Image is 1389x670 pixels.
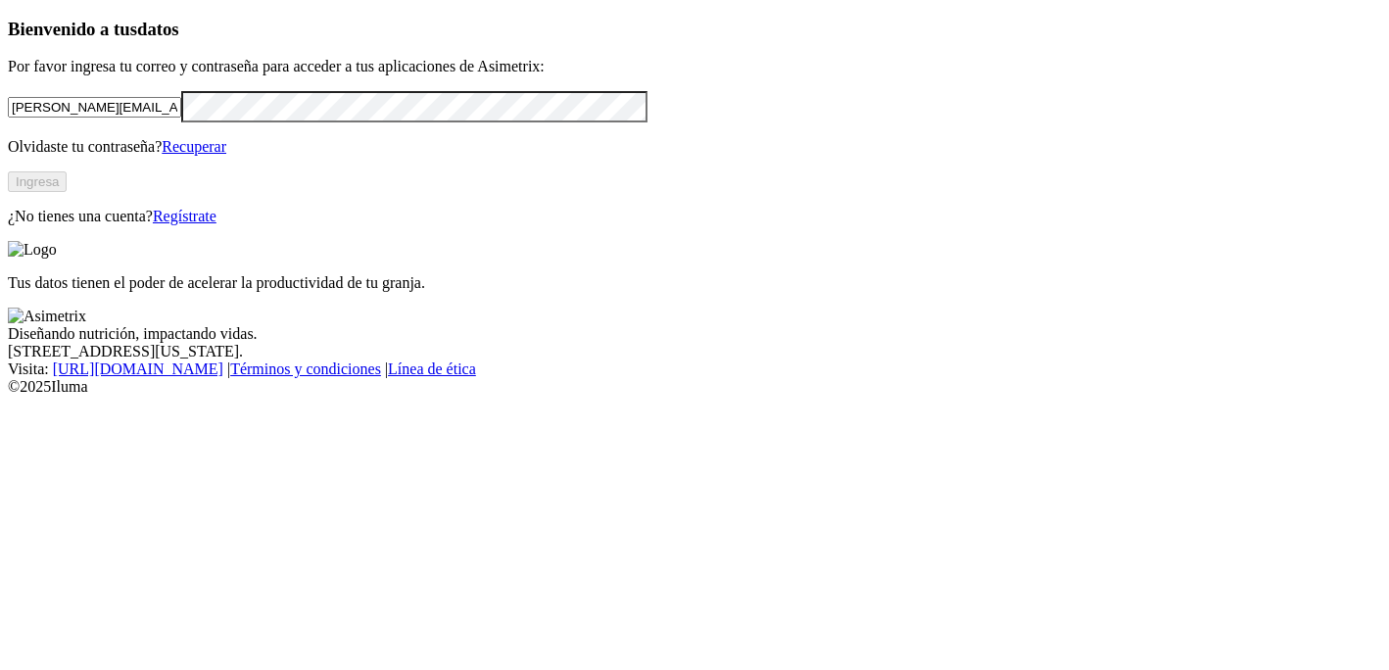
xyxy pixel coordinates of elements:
[162,138,226,155] a: Recuperar
[8,58,1381,75] p: Por favor ingresa tu correo y contraseña para acceder a tus aplicaciones de Asimetrix:
[8,325,1381,343] div: Diseñando nutrición, impactando vidas.
[388,360,476,377] a: Línea de ética
[8,138,1381,156] p: Olvidaste tu contraseña?
[8,171,67,192] button: Ingresa
[8,308,86,325] img: Asimetrix
[8,97,181,118] input: Tu correo
[8,241,57,259] img: Logo
[8,208,1381,225] p: ¿No tienes una cuenta?
[53,360,223,377] a: [URL][DOMAIN_NAME]
[8,343,1381,360] div: [STREET_ADDRESS][US_STATE].
[137,19,179,39] span: datos
[8,378,1381,396] div: © 2025 Iluma
[153,208,216,224] a: Regístrate
[8,360,1381,378] div: Visita : | |
[8,19,1381,40] h3: Bienvenido a tus
[230,360,381,377] a: Términos y condiciones
[8,274,1381,292] p: Tus datos tienen el poder de acelerar la productividad de tu granja.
